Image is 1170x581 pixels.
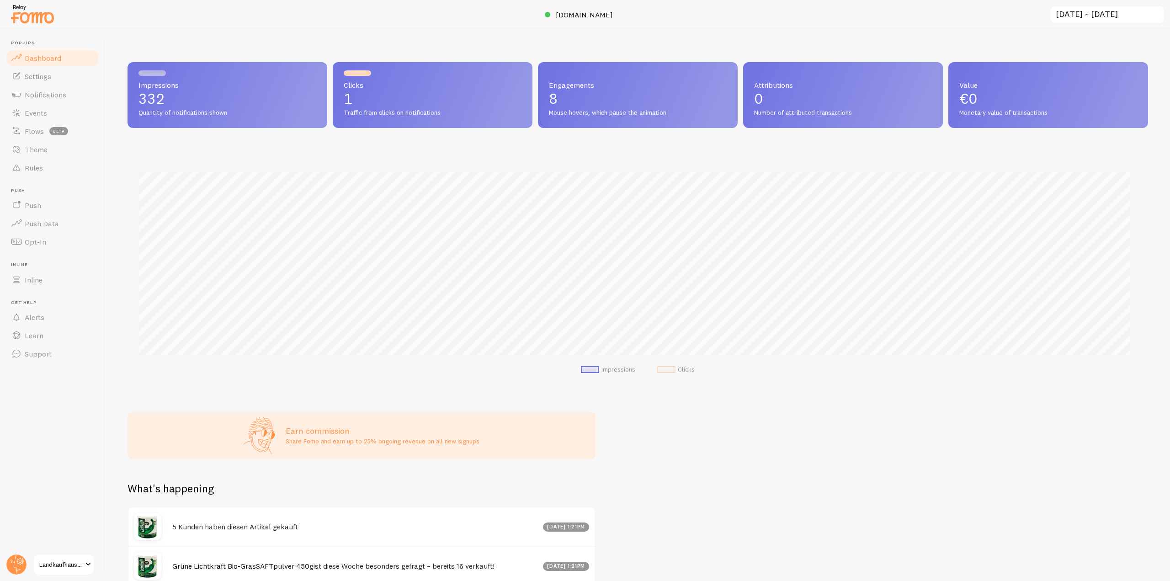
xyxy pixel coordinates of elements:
a: Rules [5,159,100,177]
a: Support [5,345,100,363]
li: Impressions [581,366,635,374]
p: 332 [138,91,316,106]
span: Monetary value of transactions [959,109,1137,117]
span: Dashboard [25,53,61,63]
span: Inline [11,262,100,268]
p: 1 [344,91,521,106]
span: Get Help [11,300,100,306]
span: Attributions [754,81,932,89]
a: Push Data [5,214,100,233]
li: Clicks [657,366,695,374]
span: €0 [959,90,978,107]
span: Settings [25,72,51,81]
div: [DATE] 1:21pm [543,562,590,571]
h4: ist diese Woche besonders gefragt – bereits 16 verkauft! [172,561,537,571]
span: Landkaufhaus [PERSON_NAME] [39,559,83,570]
span: Opt-In [25,237,46,246]
span: Number of attributed transactions [754,109,932,117]
span: Events [25,108,47,117]
h3: Earn commission [286,426,479,436]
a: Learn [5,326,100,345]
span: Flows [25,127,44,136]
a: Push [5,196,100,214]
a: Settings [5,67,100,85]
a: Alerts [5,308,100,326]
img: fomo-relay-logo-orange.svg [10,2,55,26]
a: Opt-In [5,233,100,251]
div: [DATE] 1:21pm [543,522,590,532]
span: Support [25,349,52,358]
span: Theme [25,145,48,154]
h4: 5 Kunden haben diesen Artikel gekauft [172,522,537,532]
a: Grüne Lichtkraft Bio-GrasSAFTpulver 450g [172,561,314,570]
span: Mouse hovers, which pause the animation [549,109,727,117]
a: Theme [5,140,100,159]
a: Flows beta [5,122,100,140]
span: Push Data [25,219,59,228]
a: Inline [5,271,100,289]
span: Inline [25,275,43,284]
span: beta [49,127,68,135]
span: Engagements [549,81,727,89]
h2: What's happening [128,481,214,496]
p: 0 [754,91,932,106]
span: Impressions [138,81,316,89]
span: Pop-ups [11,40,100,46]
span: Learn [25,331,43,340]
span: Push [25,201,41,210]
a: Events [5,104,100,122]
p: Share Fomo and earn up to 25% ongoing revenue on all new signups [286,437,479,446]
span: Notifications [25,90,66,99]
a: Notifications [5,85,100,104]
span: Clicks [344,81,521,89]
p: 8 [549,91,727,106]
a: Dashboard [5,49,100,67]
span: Quantity of notifications shown [138,109,316,117]
span: Value [959,81,1137,89]
span: Rules [25,163,43,172]
span: Push [11,188,100,194]
a: Landkaufhaus [PERSON_NAME] [33,554,95,576]
span: Traffic from clicks on notifications [344,109,521,117]
span: Alerts [25,313,44,322]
